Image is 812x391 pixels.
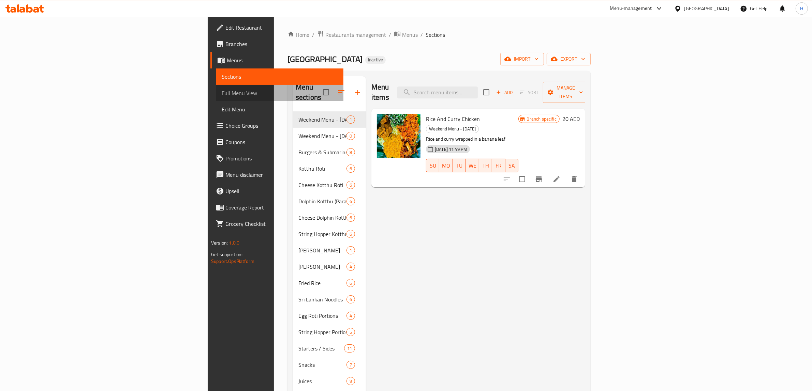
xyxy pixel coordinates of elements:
span: 11 [344,345,355,352]
span: Rice And Curry Chicken [426,114,480,124]
button: WE [466,159,479,172]
div: items [346,246,355,254]
div: items [344,344,355,353]
div: items [346,181,355,189]
div: Kotthu Roti6 [293,160,366,177]
div: String Hopper Kotthu6 [293,226,366,242]
a: Support.OpsPlatform [211,257,254,266]
a: Coverage Report [210,199,343,216]
button: export [547,53,591,65]
span: TH [482,161,489,171]
button: SU [426,159,439,172]
span: 6 [347,166,355,172]
div: items [346,230,355,238]
span: 6 [347,182,355,188]
div: items [346,214,355,222]
span: 8 [347,149,355,156]
span: SA [508,161,516,171]
div: Weekend Menu - Sunday [298,132,346,140]
span: Edit Menu [222,105,338,113]
button: Manage items [543,82,589,103]
a: Sections [216,68,343,85]
span: SU [429,161,437,171]
span: Weekend Menu - [DATE] [298,115,346,124]
button: MO [439,159,453,172]
div: items [346,361,355,369]
nav: breadcrumb [287,30,591,39]
div: items [346,377,355,385]
span: Cheese Kotthu Roti [298,181,346,189]
div: items [346,165,355,173]
h6: 20 AED [562,114,580,124]
div: String Hopper Kotthu [298,230,346,238]
span: 0 [347,133,355,139]
span: Restaurants management [325,31,386,39]
a: Upsell [210,183,343,199]
span: Egg Roti Portions [298,312,346,320]
a: Grocery Checklist [210,216,343,232]
a: Menus [210,52,343,68]
span: 7 [347,362,355,368]
span: Sri Lankan Noodles [298,295,346,303]
span: Kotthu Roti [298,165,346,173]
span: Menus [402,31,418,39]
span: Starters / Sides [298,344,344,353]
span: [DATE] 11:49 PM [432,146,470,153]
button: TU [453,159,466,172]
div: Burgers & Submarines8 [293,144,366,160]
span: Coverage Report [225,203,338,212]
span: 6 [347,280,355,286]
div: items [346,115,355,124]
img: Rice And Curry Chicken [377,114,420,158]
span: Branch specific [524,116,559,122]
span: Juices [298,377,346,385]
input: search [397,87,478,98]
span: Version: [211,238,228,247]
span: 6 [347,296,355,303]
span: Select section first [515,87,543,98]
div: Inactive [365,56,386,64]
div: Weekend Menu - Saturday [426,125,479,133]
div: Dolphin Kotthu (Parata) [298,197,346,205]
div: Weekend Menu - [DATE]0 [293,128,366,144]
span: Choice Groups [225,122,338,130]
span: 1 [347,116,355,123]
a: Edit menu item [552,175,561,183]
span: import [506,55,538,63]
span: Grocery Checklist [225,220,338,228]
div: items [346,295,355,303]
a: Menus [394,30,418,39]
span: Promotions [225,154,338,162]
span: Weekend Menu - [DATE] [426,125,478,133]
div: String Hopper Portions5 [293,324,366,340]
span: 6 [347,215,355,221]
button: Add section [350,84,366,100]
div: items [346,328,355,336]
span: Select all sections [319,85,333,99]
span: 4 [347,264,355,270]
button: Branch-specific-item [531,171,547,187]
span: Cheese Dolphin Kotthu [298,214,346,222]
span: Fried Rice [298,279,346,287]
span: Menu disclaimer [225,171,338,179]
span: 5 [347,329,355,335]
span: Full Menu View [222,89,338,97]
div: Idiyappa Biriyani [298,246,346,254]
span: TU [456,161,463,171]
span: Sections [222,73,338,81]
span: 1 [347,247,355,254]
span: WE [469,161,476,171]
div: Starters / Sides11 [293,340,366,357]
a: Menu disclaimer [210,167,343,183]
span: Sections [426,31,445,39]
div: Dolphin Kotthu (Parata)6 [293,193,366,209]
div: Cheese Kotthu Roti6 [293,177,366,193]
div: items [346,132,355,140]
a: Edit Restaurant [210,19,343,36]
span: String Hopper Portions [298,328,346,336]
button: FR [492,159,505,172]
